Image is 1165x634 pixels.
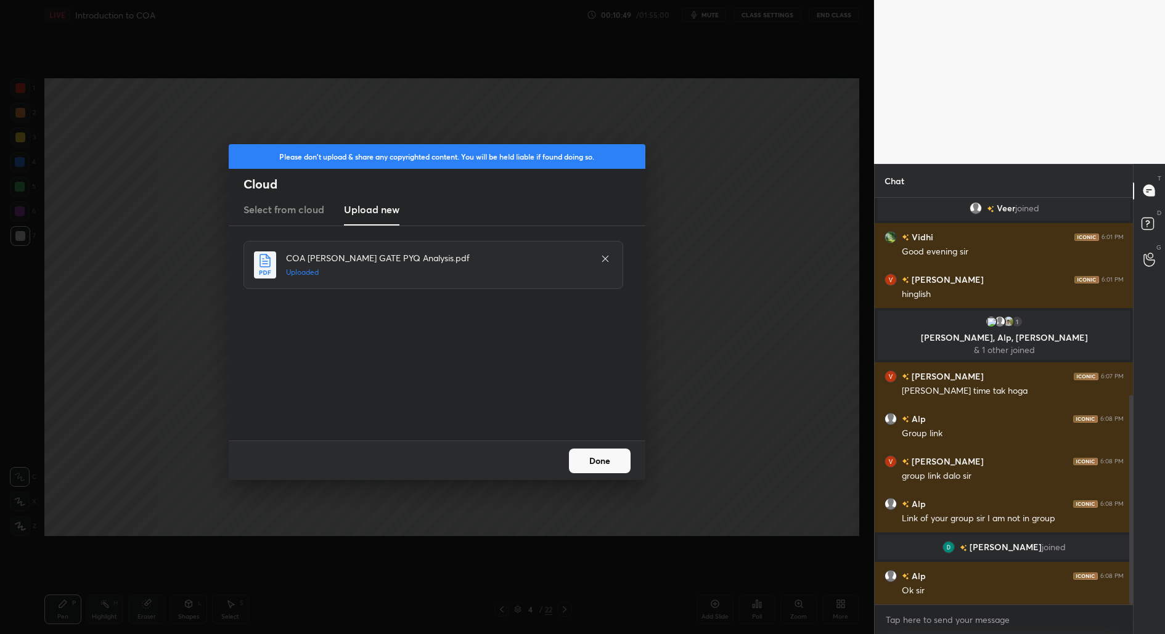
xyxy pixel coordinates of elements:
h6: Alp [909,497,926,510]
span: joined [1042,542,1066,552]
span: [PERSON_NAME] [970,542,1042,552]
img: default.png [885,497,897,510]
p: T [1158,174,1161,183]
img: no-rating-badge.077c3623.svg [986,205,994,212]
div: 6:08 PM [1100,457,1124,465]
img: iconic-dark.1390631f.png [1073,457,1098,465]
div: 6:01 PM [1102,233,1124,240]
h6: [PERSON_NAME] [909,455,984,468]
button: Done [569,449,631,473]
img: default.png [885,569,897,582]
h6: Vidhi [909,230,933,243]
h3: Upload new [344,202,399,217]
div: Good evening sir [902,246,1124,258]
div: grid [875,198,1134,604]
div: [PERSON_NAME] time tak hoga [902,385,1124,397]
img: no-rating-badge.077c3623.svg [902,458,909,465]
img: 3 [985,315,997,328]
img: no-rating-badge.077c3623.svg [960,544,967,551]
span: joined [1015,203,1039,213]
div: Ok sir [902,585,1124,597]
p: G [1156,243,1161,252]
img: default.png [969,202,981,214]
img: 0291924c7beb448bb0ac3878fcd6f0d3.jpg [885,370,897,382]
img: iconic-dark.1390631f.png [1073,572,1098,579]
h6: [PERSON_NAME] [909,370,984,383]
div: hinglish [902,288,1124,301]
p: [PERSON_NAME], Alp, [PERSON_NAME] [885,333,1123,343]
div: 6:08 PM [1100,415,1124,422]
img: 0291924c7beb448bb0ac3878fcd6f0d3.jpg [885,455,897,467]
img: no-rating-badge.077c3623.svg [902,234,909,241]
img: 0291924c7beb448bb0ac3878fcd6f0d3.jpg [885,273,897,285]
p: & 1 other joined [885,345,1123,355]
h6: Alp [909,412,926,425]
img: iconic-dark.1390631f.png [1074,275,1099,283]
img: no-rating-badge.077c3623.svg [902,501,909,508]
div: 6:08 PM [1100,500,1124,507]
h5: Uploaded [286,267,588,278]
img: no-rating-badge.077c3623.svg [902,573,909,580]
img: iconic-dark.1390631f.png [1073,415,1098,422]
h4: COA [PERSON_NAME] GATE PYQ Analysis.pdf [286,251,588,264]
h2: Cloud [243,176,645,192]
h6: Alp [909,569,926,582]
img: no-rating-badge.077c3623.svg [902,416,909,423]
img: 3 [885,230,897,243]
div: 6:07 PM [1101,372,1124,380]
img: no-rating-badge.077c3623.svg [902,373,909,380]
div: 6:08 PM [1100,572,1124,579]
p: Chat [875,165,914,197]
div: 1 [1011,315,1023,328]
div: Please don't upload & share any copyrighted content. You will be held liable if found doing so. [229,144,645,169]
div: Group link [902,428,1124,440]
img: default.png [885,412,897,425]
img: iconic-dark.1390631f.png [1074,233,1099,240]
div: group link dalo sir [902,470,1124,482]
span: Veer [996,203,1015,213]
img: no-rating-badge.077c3623.svg [902,277,909,283]
img: 3 [942,541,955,553]
img: d38d03db512b4eaf9edf4823c7e8bd19.jpg [1002,315,1015,328]
div: 6:01 PM [1102,275,1124,283]
h6: [PERSON_NAME] [909,273,984,286]
img: iconic-dark.1390631f.png [1073,500,1098,507]
img: iconic-dark.1390631f.png [1074,372,1098,380]
img: default.png [994,315,1006,328]
p: D [1157,208,1161,217]
div: Link of your group sir I am not in group [902,513,1124,525]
